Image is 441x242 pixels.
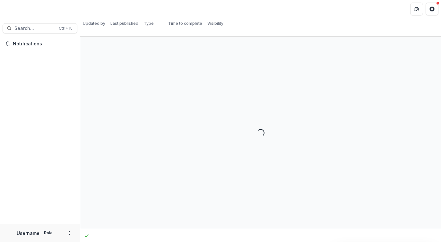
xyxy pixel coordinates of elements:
[3,39,77,49] button: Notifications
[57,25,73,32] div: Ctrl + K
[144,21,154,26] p: Type
[110,21,138,26] p: Last published
[14,26,55,31] span: Search...
[83,21,105,26] p: Updated by
[3,23,77,33] button: Search...
[168,21,202,26] p: Time to complete
[17,230,39,237] p: Username
[13,41,75,47] span: Notifications
[66,229,73,237] button: More
[207,21,223,26] p: Visibility
[426,3,438,15] button: Get Help
[42,230,55,236] p: Role
[410,3,423,15] button: Partners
